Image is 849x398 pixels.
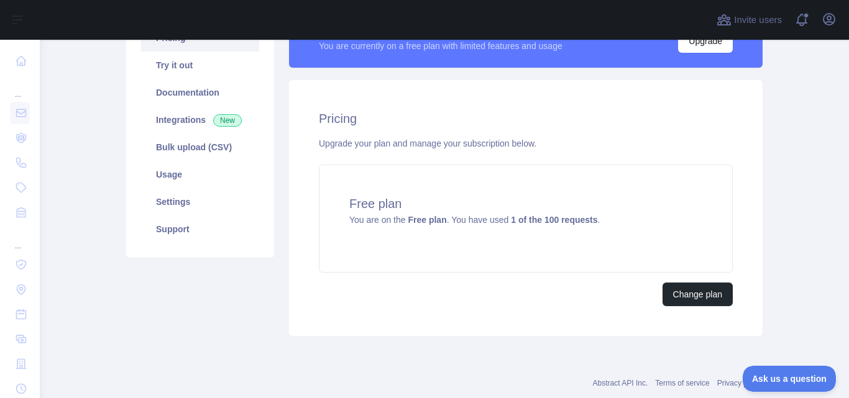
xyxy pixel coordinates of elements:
iframe: Toggle Customer Support [743,366,837,392]
a: Abstract API Inc. [593,379,648,387]
div: You are currently on a free plan with limited features and usage [319,40,562,52]
a: Privacy policy [717,379,763,387]
a: Integrations New [141,106,259,133]
h2: Pricing [319,110,733,127]
a: Bulk upload (CSV) [141,133,259,161]
span: Invite users [734,13,782,27]
div: ... [10,75,30,99]
a: Support [141,215,259,243]
a: Usage [141,161,259,188]
a: Terms of service [655,379,709,387]
button: Change plan [663,283,733,306]
button: Invite users [714,10,784,30]
a: Settings [141,188,259,215]
span: New [213,114,242,127]
a: Documentation [141,79,259,106]
h4: Free plan [349,195,702,212]
span: You are on the . You have used . [349,215,600,225]
strong: Free plan [408,215,446,225]
strong: 1 of the 100 requests [511,215,597,225]
button: Upgrade [678,29,733,53]
div: Upgrade your plan and manage your subscription below. [319,137,733,150]
a: Try it out [141,52,259,79]
div: ... [10,226,30,251]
